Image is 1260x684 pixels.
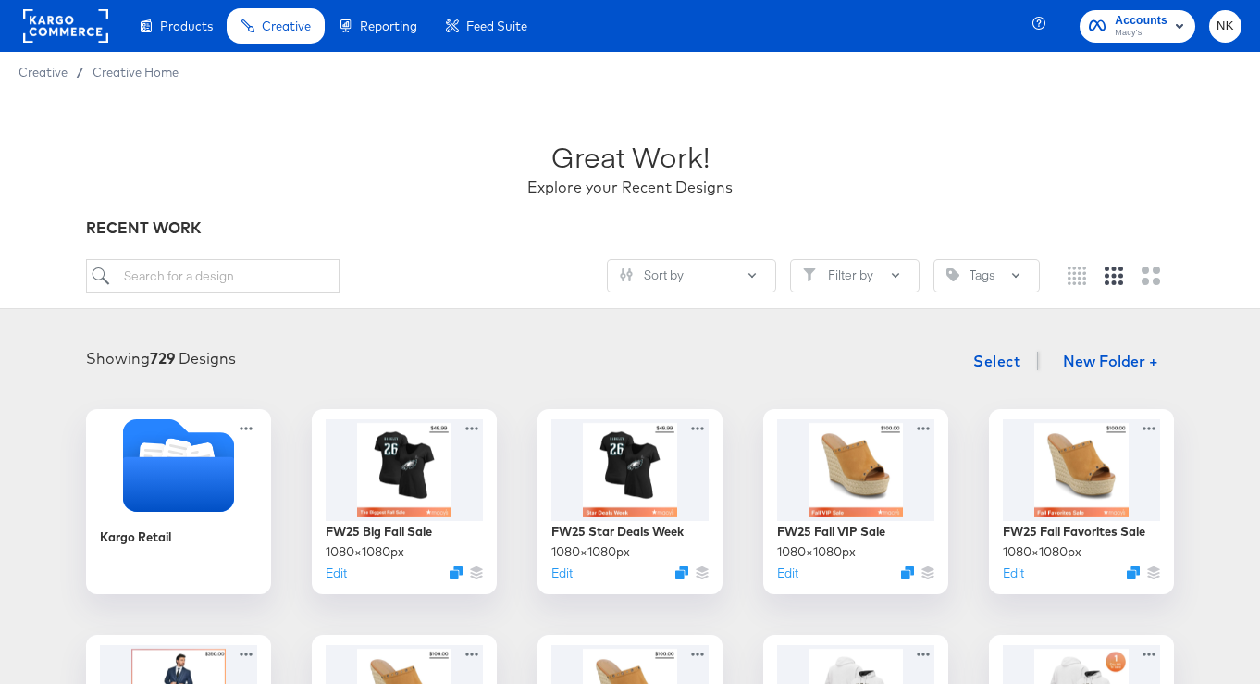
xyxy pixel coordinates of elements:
[933,259,1040,292] button: TagTags
[86,348,236,369] div: Showing Designs
[675,566,688,579] svg: Duplicate
[551,565,573,582] button: Edit
[19,65,68,80] span: Creative
[86,259,340,293] input: Search for a design
[1047,345,1174,380] button: New Folder +
[527,177,733,198] div: Explore your Recent Designs
[1115,11,1167,31] span: Accounts
[551,543,630,561] div: 1080 × 1080 px
[901,566,914,579] svg: Duplicate
[1003,523,1145,541] div: FW25 Fall Favorites Sale
[1115,26,1167,41] span: Macy's
[537,409,723,594] div: FW25 Star Deals Week1080×1080pxEditDuplicate
[777,543,856,561] div: 1080 × 1080 px
[1080,10,1195,43] button: AccountsMacy's
[1127,566,1140,579] svg: Duplicate
[1209,10,1241,43] button: NK
[262,19,311,33] span: Creative
[620,268,633,281] svg: Sliders
[777,565,798,582] button: Edit
[551,137,710,177] div: Great Work!
[1003,565,1024,582] button: Edit
[86,409,271,594] div: Kargo Retail
[326,565,347,582] button: Edit
[68,65,93,80] span: /
[86,419,271,512] svg: Folder
[777,523,885,541] div: FW25 Fall VIP Sale
[763,409,948,594] div: FW25 Fall VIP Sale1080×1080pxEditDuplicate
[1105,267,1123,285] svg: Medium grid
[86,218,1174,239] div: RECENT WORK
[150,349,175,367] strong: 729
[326,523,432,541] div: FW25 Big Fall Sale
[93,65,179,80] a: Creative Home
[551,523,684,541] div: FW25 Star Deals Week
[360,19,417,33] span: Reporting
[1068,267,1086,285] svg: Small grid
[466,19,527,33] span: Feed Suite
[100,529,171,546] div: Kargo Retail
[803,268,816,281] svg: Filter
[326,543,404,561] div: 1080 × 1080 px
[1142,267,1160,285] svg: Large grid
[450,566,463,579] svg: Duplicate
[1003,543,1081,561] div: 1080 × 1080 px
[1217,16,1234,37] span: NK
[160,19,213,33] span: Products
[966,342,1028,379] button: Select
[989,409,1174,594] div: FW25 Fall Favorites Sale1080×1080pxEditDuplicate
[312,409,497,594] div: FW25 Big Fall Sale1080×1080pxEditDuplicate
[973,348,1020,374] span: Select
[946,268,959,281] svg: Tag
[607,259,776,292] button: SlidersSort by
[790,259,920,292] button: FilterFilter by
